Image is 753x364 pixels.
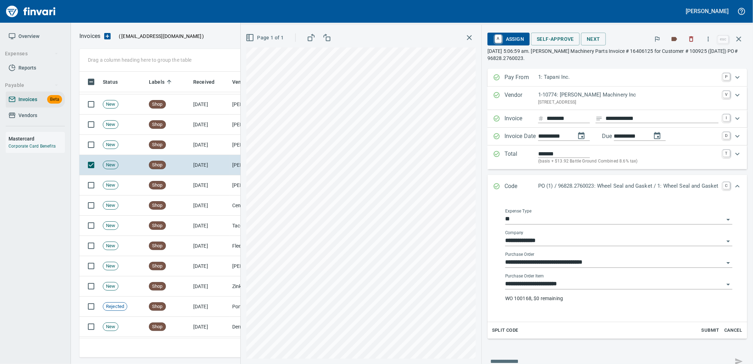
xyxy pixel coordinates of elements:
[232,78,274,86] span: Vendor / From
[229,94,300,115] td: [PERSON_NAME] Machinery Co (1-10794)
[487,69,747,87] div: Expand
[103,283,118,290] span: New
[103,324,118,330] span: New
[684,31,699,47] button: Discard
[149,78,164,86] span: Labels
[573,127,590,144] button: change date
[487,128,747,145] div: Expand
[229,317,300,337] td: Derry Enterprises, Inc. DBA Cascade Nut & Bolt (1-38970)
[6,60,65,76] a: Reports
[149,182,166,189] span: Shop
[229,135,300,155] td: [PERSON_NAME] Material Handling Inc (1-10772)
[190,155,229,175] td: [DATE]
[666,31,682,47] button: Labels
[190,337,229,357] td: [DATE]
[88,56,192,64] p: Drag a column heading here to group the table
[149,303,166,310] span: Shop
[716,31,747,48] span: Close invoice
[538,99,719,106] p: [STREET_ADDRESS]
[504,114,538,123] p: Invoice
[18,64,36,72] span: Reports
[531,33,580,46] button: Self-Approve
[723,114,730,121] a: I
[723,215,733,225] button: Open
[229,337,300,357] td: [PERSON_NAME] Machinery Co (1-10794)
[487,48,747,62] p: [DATE] 5:06:59 am. [PERSON_NAME] Machinery Parts Invoice # 16406125 for Customer # 100925 ([DATE]...
[229,297,300,317] td: Port of [GEOGRAPHIC_DATA] (1-24796)
[149,324,166,330] span: Shop
[244,31,286,44] button: Page 1 of 1
[504,150,538,165] p: Total
[538,73,719,81] p: 1: Tapani Inc.
[723,91,730,98] a: V
[538,114,544,123] svg: Invoice number
[505,209,531,214] label: Expense Type
[538,91,719,99] p: 1-10774: [PERSON_NAME] Machinery Inc
[505,295,732,302] p: WO 100168, $0 remaining
[232,78,265,86] span: Vendor / From
[103,263,118,270] span: New
[718,35,729,43] a: esc
[4,3,57,20] img: Finvari
[193,78,224,86] span: Received
[722,325,744,336] button: Cancel
[149,121,166,128] span: Shop
[149,243,166,249] span: Shop
[487,145,747,169] div: Expand
[724,326,743,335] span: Cancel
[79,32,100,40] p: Invoices
[190,175,229,195] td: [DATE]
[602,132,636,140] p: Due
[723,182,730,189] a: C
[701,31,716,47] button: More
[190,135,229,155] td: [DATE]
[229,155,300,175] td: [PERSON_NAME] Machinery Inc (1-10774)
[18,111,37,120] span: Vendors
[103,142,118,148] span: New
[9,144,56,149] a: Corporate Card Benefits
[504,91,538,106] p: Vendor
[596,115,603,122] svg: Invoice description
[492,326,518,335] span: Split Code
[6,28,65,44] a: Overview
[149,263,166,270] span: Shop
[723,132,730,139] a: D
[504,182,538,191] p: Code
[490,325,520,336] button: Split Code
[487,87,747,110] div: Expand
[149,202,166,209] span: Shop
[723,258,733,268] button: Open
[121,33,202,40] span: [EMAIL_ADDRESS][DOMAIN_NAME]
[149,101,166,108] span: Shop
[699,325,722,336] button: Submit
[487,110,747,128] div: Expand
[537,35,574,44] span: Self-Approve
[649,127,666,144] button: change due date
[487,33,530,45] button: AAssign
[487,198,747,339] div: Expand
[18,32,39,41] span: Overview
[190,256,229,276] td: [DATE]
[229,236,300,256] td: Fleetpride, Inc (1-10377)
[103,78,118,86] span: Status
[229,276,300,297] td: Zinkpower Portland, LLC (1-10397)
[684,6,730,17] button: [PERSON_NAME]
[6,107,65,123] a: Vendors
[587,35,600,44] span: Next
[505,231,524,235] label: Company
[190,115,229,135] td: [DATE]
[229,175,300,195] td: [PERSON_NAME] Supply Company (1-10645)
[649,31,665,47] button: Flag
[103,243,118,249] span: New
[5,81,58,90] span: Payable
[229,115,300,135] td: [PERSON_NAME] Machinery Co (1-10794)
[487,175,747,198] div: Expand
[229,195,300,216] td: Central Welding Supply Co., Inc (1-23924)
[504,132,538,141] p: Invoice Date
[193,78,214,86] span: Received
[103,162,118,169] span: New
[100,32,115,40] button: Upload an Invoice
[6,92,65,107] a: InvoicesBeta
[723,150,730,157] a: T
